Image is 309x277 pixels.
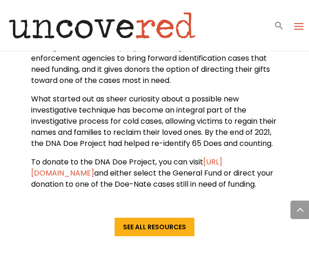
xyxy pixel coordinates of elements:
[31,157,222,178] a: [URL][DOMAIN_NAME]
[81,42,152,52] a: Doe-Nate program
[115,218,194,236] a: See All Resources
[31,42,81,52] span: Through their
[31,157,203,167] span: To donate to the DNA Doe Project, you can visit
[31,168,273,189] span: and either select the General Fund or direct your donation to one of the Doe-Nate cases still in ...
[31,42,270,86] span: , the organization enables law enforcement agencies to bring forward identification cases that ne...
[31,94,277,149] span: What started out as sheer curiosity about a possible new investigative technique has become an in...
